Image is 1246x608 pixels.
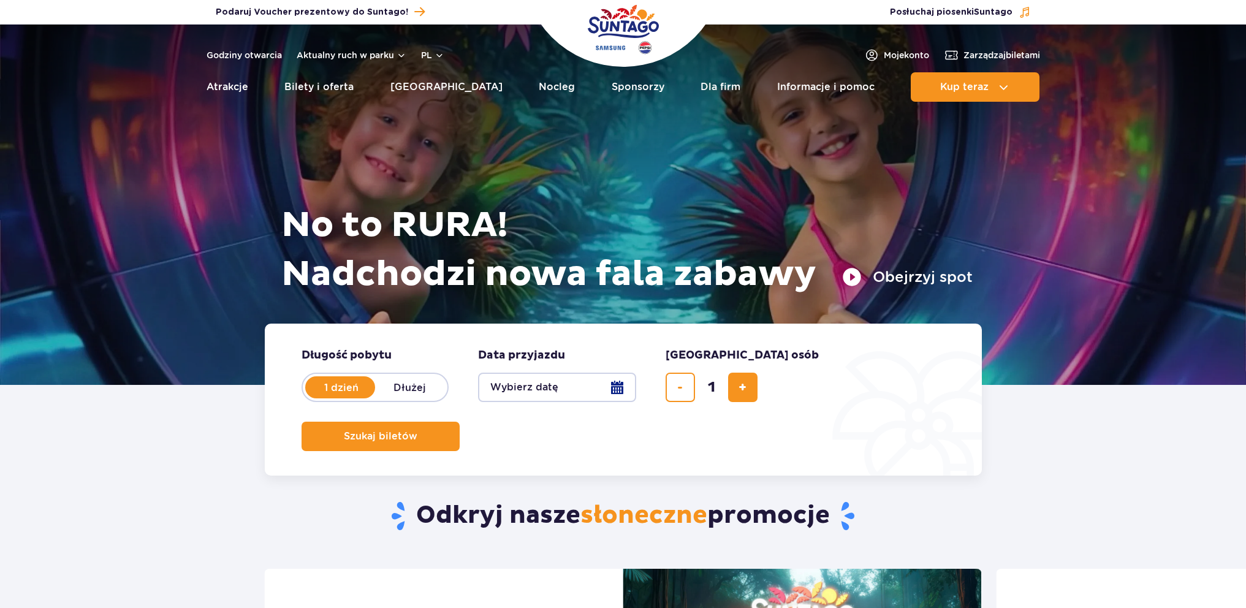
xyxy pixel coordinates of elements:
button: Szukaj biletów [302,422,460,451]
span: Suntago [974,8,1012,17]
a: Dla firm [701,72,740,102]
a: Nocleg [539,72,575,102]
a: Godziny otwarcia [207,49,282,61]
button: dodaj bilet [728,373,758,402]
a: Informacje i pomoc [777,72,875,102]
a: Sponsorzy [612,72,664,102]
a: [GEOGRAPHIC_DATA] [390,72,503,102]
span: Długość pobytu [302,348,392,363]
span: Podaruj Voucher prezentowy do Suntago! [216,6,408,18]
span: słoneczne [580,500,707,531]
button: pl [421,49,444,61]
span: Zarządzaj biletami [963,49,1040,61]
a: Podaruj Voucher prezentowy do Suntago! [216,4,425,20]
span: [GEOGRAPHIC_DATA] osób [666,348,819,363]
button: Obejrzyj spot [842,267,973,287]
input: liczba biletów [697,373,726,402]
button: Wybierz datę [478,373,636,402]
a: Zarządzajbiletami [944,48,1040,63]
span: Szukaj biletów [344,431,417,442]
form: Planowanie wizyty w Park of Poland [265,324,982,476]
button: Posłuchaj piosenkiSuntago [890,6,1031,18]
a: Bilety i oferta [284,72,354,102]
span: Moje konto [884,49,929,61]
h1: No to RURA! Nadchodzi nowa fala zabawy [281,201,973,299]
a: Mojekonto [864,48,929,63]
button: usuń bilet [666,373,695,402]
h2: Odkryj nasze promocje [264,500,982,532]
a: Atrakcje [207,72,248,102]
label: 1 dzień [306,374,376,400]
button: Aktualny ruch w parku [297,50,406,60]
label: Dłużej [375,374,445,400]
span: Kup teraz [940,82,989,93]
span: Data przyjazdu [478,348,565,363]
button: Kup teraz [911,72,1039,102]
span: Posłuchaj piosenki [890,6,1012,18]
